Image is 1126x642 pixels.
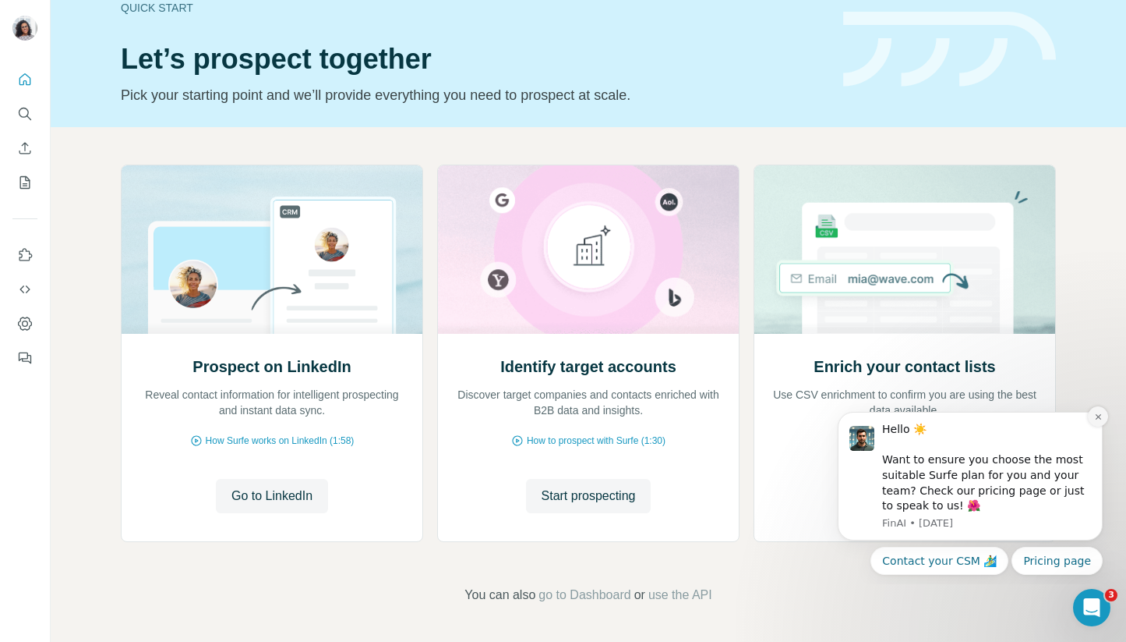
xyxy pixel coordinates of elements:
p: Message from FinAI, sent 2w ago [68,119,277,133]
button: Dashboard [12,310,37,338]
img: Enrich your contact lists [754,165,1056,334]
span: Start prospecting [542,487,636,505]
button: Start prospecting [526,479,651,513]
button: go to Dashboard [538,586,630,605]
button: Use Surfe on LinkedIn [12,241,37,269]
h2: Identify target accounts [500,356,676,378]
span: Go to LinkedIn [231,487,312,505]
button: My lists [12,168,37,197]
h2: Prospect on LinkedIn [192,356,351,378]
button: Enrich CSV [12,134,37,162]
div: message notification from FinAI, 2w ago. Hello ☀️ Want to ensure you choose the most suitable Sur... [23,14,288,143]
span: You can also [464,586,535,605]
span: How to prospect with Surfe (1:30) [527,434,665,448]
p: Use CSV enrichment to confirm you are using the best data available. [770,387,1040,418]
span: or [634,586,645,605]
button: Quick reply: Pricing page [197,149,288,177]
button: Search [12,100,37,128]
button: Quick reply: Contact your CSM 🏄‍♂️ [56,149,194,177]
span: How Surfe works on LinkedIn (1:58) [206,434,355,448]
div: Hello ☀️ Want to ensure you choose the most suitable Surfe plan for you and your team? Check our ... [68,24,277,116]
button: Go to LinkedIn [216,479,328,513]
img: Profile image for FinAI [35,28,60,53]
div: Quick reply options [23,149,288,177]
iframe: Intercom notifications message [814,398,1126,584]
span: 3 [1105,589,1117,601]
img: banner [843,12,1056,87]
button: Use Surfe API [12,275,37,303]
p: Pick your starting point and we’ll provide everything you need to prospect at scale. [121,84,824,106]
button: Feedback [12,344,37,372]
img: Identify target accounts [437,165,739,334]
p: Reveal contact information for intelligent prospecting and instant data sync. [137,387,407,418]
p: Discover target companies and contacts enriched with B2B data and insights. [454,387,723,418]
div: Message content [68,24,277,116]
iframe: Intercom live chat [1073,589,1110,626]
h1: Let’s prospect together [121,44,824,75]
button: use the API [648,586,712,605]
h2: Enrich your contact lists [814,356,995,378]
button: Quick start [12,66,37,94]
img: Prospect on LinkedIn [121,165,423,334]
img: Avatar [12,16,37,41]
button: Dismiss notification [274,9,294,29]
